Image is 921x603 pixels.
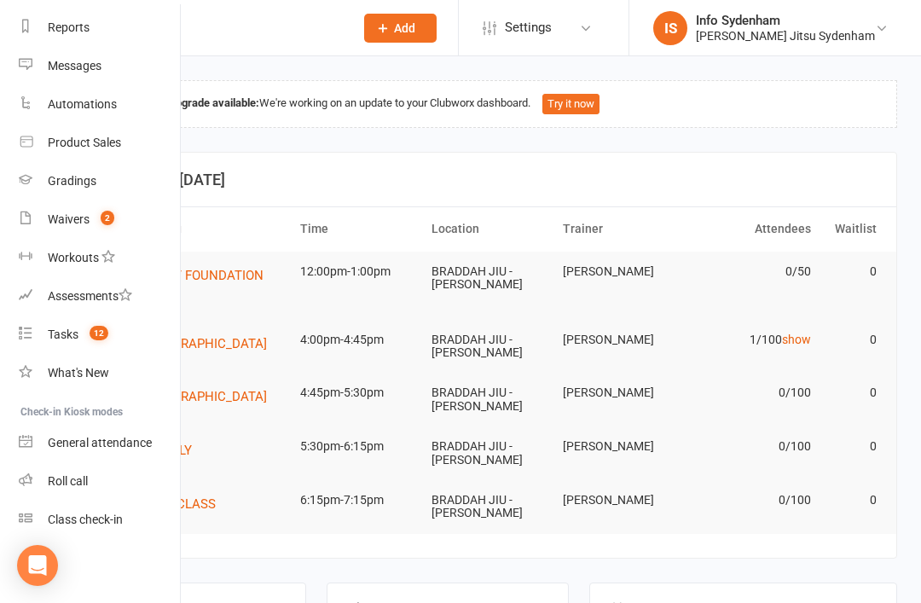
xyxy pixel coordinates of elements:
td: [PERSON_NAME] [555,252,686,292]
div: We're working on an update to your Clubworx dashboard. [82,80,897,128]
a: show [782,333,811,346]
div: Roll call [48,474,88,488]
span: Add [394,21,415,35]
div: Reports [48,20,90,34]
div: Class check-in [48,513,123,526]
a: What's New [19,354,180,392]
span: 2 [101,211,114,225]
a: Reports [19,9,180,47]
td: 5:30pm-6:15pm [293,426,424,467]
td: [PERSON_NAME] [555,480,686,520]
a: General attendance kiosk mode [19,424,180,462]
span: 12 [90,326,108,340]
button: ALL LEVELS / FOUNDATION CLASS [102,265,285,306]
div: Info Sydenham [696,13,875,28]
a: Gradings [19,162,180,200]
td: BRADDAH JIU - [PERSON_NAME] [424,426,555,480]
td: BRADDAH JIU - [PERSON_NAME] [424,373,555,426]
th: Waitlist [819,207,884,251]
td: 0 [819,252,884,292]
button: Add [364,14,437,43]
a: Waivers 2 [19,200,180,239]
td: 0 [819,320,884,360]
td: [PERSON_NAME] [555,426,686,467]
th: Trainer [555,207,686,251]
div: IS [653,11,687,45]
div: Workouts [48,251,99,264]
td: BRADDAH JIU - [PERSON_NAME] [424,320,555,374]
a: Messages [19,47,180,85]
button: Try it now [542,94,600,114]
div: Open Intercom Messenger [17,545,58,586]
td: [PERSON_NAME] [555,320,686,360]
td: BRADDAH JIU - [PERSON_NAME] [424,480,555,534]
a: Workouts [19,239,180,277]
td: 0 [819,426,884,467]
td: 0/100 [686,426,818,467]
span: Settings [505,9,552,47]
div: General attendance [48,436,152,449]
th: Location [424,207,555,251]
input: Search... [101,16,342,40]
div: Tasks [48,328,78,341]
div: [PERSON_NAME] Jitsu Sydenham [696,28,875,43]
div: Automations [48,97,117,111]
strong: Dashboard upgrade available: [114,96,259,109]
a: Product Sales [19,124,180,162]
a: Class kiosk mode [19,501,180,539]
td: 12:00pm-1:00pm [293,252,424,292]
a: Automations [19,85,180,124]
th: Attendees [686,207,818,251]
th: Time [293,207,424,251]
td: 0 [819,373,884,413]
td: 6:15pm-7:15pm [293,480,424,520]
div: Waivers [48,212,90,226]
a: Tasks 12 [19,316,180,354]
td: 4:45pm-5:30pm [293,373,424,413]
td: 0/50 [686,252,818,292]
a: Roll call [19,462,180,501]
td: [PERSON_NAME] [555,373,686,413]
span: KIDS [DEMOGRAPHIC_DATA] [102,336,267,351]
td: 0 [819,480,884,520]
span: KIDS [DEMOGRAPHIC_DATA] [102,389,267,404]
div: What's New [48,366,109,380]
a: Assessments [19,277,180,316]
td: 1/100 [686,320,818,360]
h3: Coming up [DATE] [101,171,878,188]
td: BRADDAH JIU - [PERSON_NAME] [424,252,555,305]
td: 0/100 [686,373,818,413]
div: Messages [48,59,101,72]
td: 0/100 [686,480,818,520]
div: Assessments [48,289,132,303]
div: Product Sales [48,136,121,149]
span: ALL LEVELS / FOUNDATION CLASS [102,268,264,304]
button: KIDS [DEMOGRAPHIC_DATA] [102,386,279,407]
div: Gradings [48,174,96,188]
td: 4:00pm-4:45pm [293,320,424,360]
th: Event/Booking [95,207,293,251]
button: KIDS [DEMOGRAPHIC_DATA] [102,333,279,354]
